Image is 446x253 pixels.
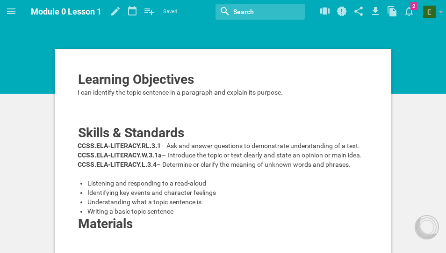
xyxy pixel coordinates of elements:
span: I can identify the topic sentence in a paragraph and explain its purpose. [78,89,283,96]
span: CCSS.ELA-LITERACY.L.3.4 [78,161,157,168]
span: – Determine or clarify the meaning of unknown words and phrases. [157,161,351,168]
span: Listening and responding to a read-aloud [87,179,206,187]
span: CCSS.ELA-LITERACY.RL.3.1 [78,142,161,149]
input: Search [232,6,286,18]
span: – Introduce the topic or text clearly and state an opinion or main idea. [162,151,362,159]
span: – Ask and answer questions to demonstrate understanding of a text. [161,142,360,149]
span: Understanding what a topic sentence is [87,198,201,206]
span: Saved [163,7,177,16]
span: Materials [78,216,133,231]
span: Writing a basic topic sentence [87,208,173,215]
span: Learning Objectives [78,72,194,87]
span: CCSS.ELA-LITERACY.W.3.1a [78,151,162,159]
span: Module 0 Lesson 1 [31,7,101,16]
span: Identifying key events and character feelings [87,189,216,196]
span: Skills & Standards [78,125,184,141]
